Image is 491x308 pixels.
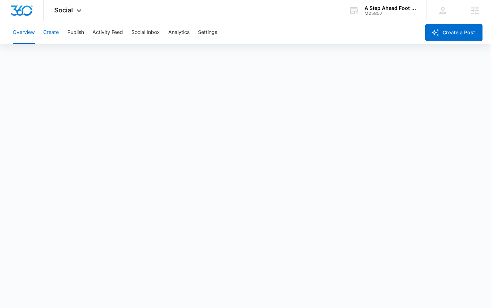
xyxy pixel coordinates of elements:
div: account name [365,5,416,11]
button: Analytics [168,21,190,44]
span: Social [54,6,73,14]
div: account id [365,11,416,16]
button: Publish [67,21,84,44]
button: Create [43,21,59,44]
button: Activity Feed [92,21,123,44]
button: Social Inbox [131,21,160,44]
button: Overview [13,21,35,44]
button: Settings [198,21,217,44]
button: Create a Post [425,24,482,41]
